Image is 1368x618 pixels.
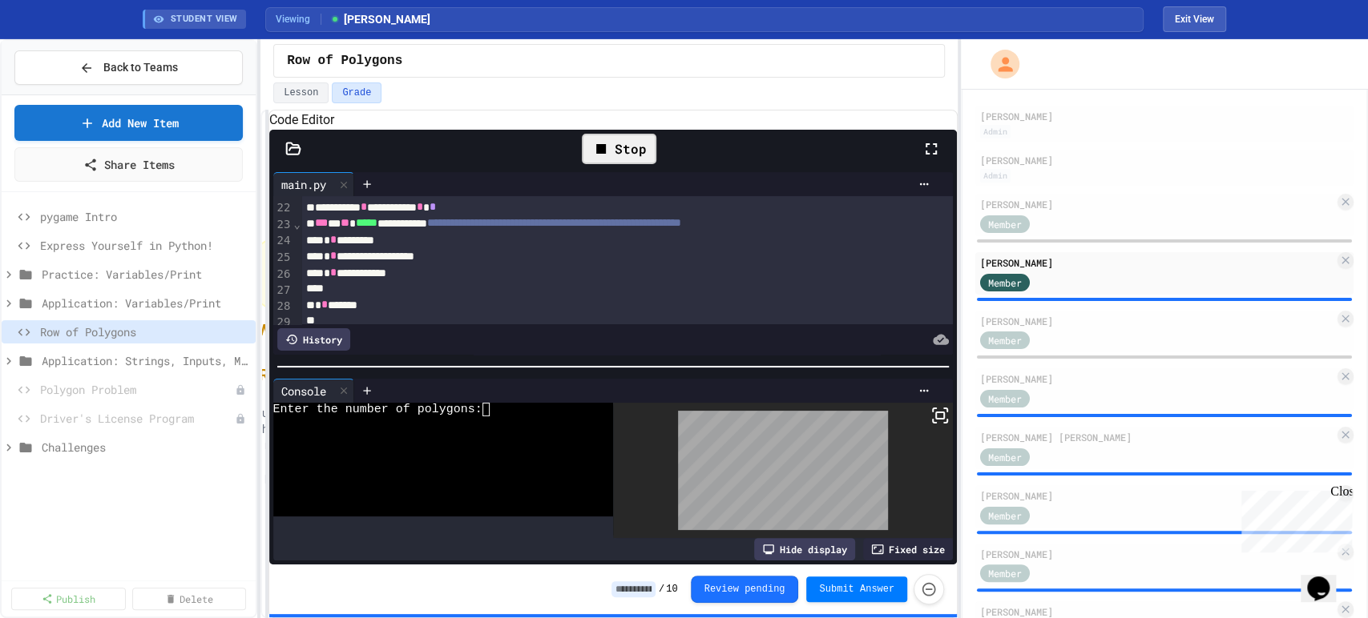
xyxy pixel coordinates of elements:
div: Chat with us now!Close [6,6,111,102]
span: Polygon Problem [40,381,235,398]
span: Member [988,450,1022,464]
div: History [277,328,350,351]
span: Row of Polygons [287,51,402,70]
span: Member [988,508,1022,523]
div: Console [273,379,354,403]
div: [PERSON_NAME] [980,153,1349,167]
a: Add New Item [14,105,243,141]
span: Enter the number of polygons: [273,403,482,417]
span: Challenges [42,439,249,455]
a: Publish [11,588,126,610]
span: Practice: Variables/Print [42,266,249,283]
div: [PERSON_NAME] [980,371,1334,386]
div: [PERSON_NAME] [980,547,1334,561]
span: Viewing [276,12,321,26]
iframe: chat widget [1301,554,1352,602]
a: Delete [132,588,247,610]
div: Console [273,383,334,399]
div: Admin [980,125,1011,138]
span: pygame Intro [40,208,249,225]
div: Fixed size [863,538,953,560]
span: Express Yourself in Python! [40,237,249,254]
span: Fold line [293,218,301,231]
span: / [659,583,664,596]
button: Lesson [273,82,329,103]
div: main.py [273,172,354,196]
span: Back to Teams [103,59,178,76]
div: 24 [273,233,293,250]
span: Row of Polygons [40,323,249,340]
span: Application: Variables/Print [42,295,249,311]
div: 25 [273,250,293,267]
div: 29 [273,315,293,331]
button: Exit student view [1163,6,1226,32]
div: 26 [273,267,293,283]
button: Submit Answer [806,576,907,602]
div: [PERSON_NAME] [980,488,1334,503]
h6: Code Editor [269,110,957,130]
iframe: chat widget [1235,484,1352,552]
div: [PERSON_NAME] [980,255,1334,270]
div: Hide display [754,538,855,560]
div: [PERSON_NAME] [980,314,1334,328]
span: Member [988,333,1022,347]
div: Stop [582,134,656,164]
div: [PERSON_NAME] [980,197,1334,211]
span: Member [988,566,1022,580]
span: Submit Answer [819,583,894,596]
span: Member [988,391,1022,406]
span: STUDENT VIEW [171,13,238,26]
div: [PERSON_NAME] [980,109,1349,123]
div: Unpublished [235,413,246,424]
div: Admin [980,169,1011,183]
span: Application: Strings, Inputs, Math [42,352,249,369]
div: Unpublished [235,384,246,395]
span: Member [988,217,1022,231]
span: Member [988,275,1022,290]
div: My Account [974,46,1023,82]
span: 10 [666,583,677,596]
div: main.py [273,176,334,193]
button: Back to Teams [14,50,243,85]
span: Driver's License Program [40,410,235,427]
button: Grade [332,82,381,103]
button: Force resubmission of student's answer (Admin only) [914,574,944,604]
button: Review pending [691,576,799,603]
div: 28 [273,299,293,315]
div: 27 [273,283,293,299]
span: [PERSON_NAME] [329,11,430,28]
div: 22 [273,200,293,217]
div: [PERSON_NAME] [PERSON_NAME] [980,430,1334,444]
a: Share Items [14,147,243,182]
div: 23 [273,217,293,234]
